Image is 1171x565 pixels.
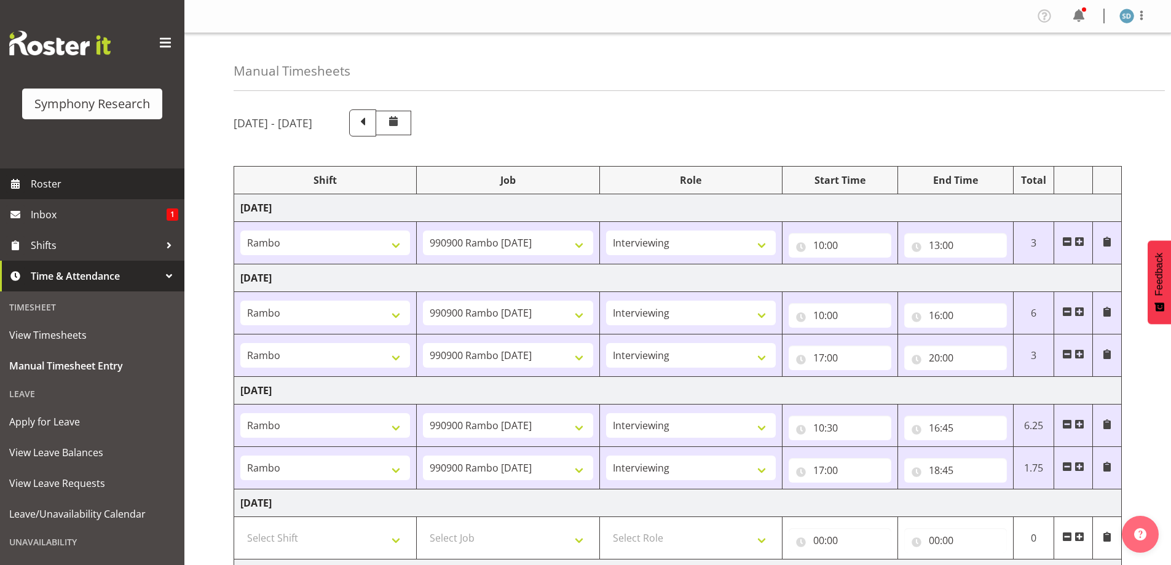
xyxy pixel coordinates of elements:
span: Manual Timesheet Entry [9,357,175,375]
div: Symphony Research [34,95,150,113]
input: Click to select... [904,458,1007,483]
td: [DATE] [234,489,1122,517]
td: [DATE] [234,377,1122,405]
img: shareen-davis1939.jpg [1119,9,1134,23]
input: Click to select... [789,416,891,440]
h4: Manual Timesheets [234,64,350,78]
input: Click to select... [789,303,891,328]
button: Feedback - Show survey [1148,240,1171,324]
a: View Leave Balances [3,437,181,468]
input: Click to select... [789,458,891,483]
input: Click to select... [789,346,891,370]
td: 6.25 [1013,405,1054,447]
div: End Time [904,173,1007,188]
a: Manual Timesheet Entry [3,350,181,381]
td: 0 [1013,517,1054,559]
span: View Leave Balances [9,443,175,462]
input: Click to select... [789,233,891,258]
span: Roster [31,175,178,193]
td: [DATE] [234,194,1122,222]
span: Apply for Leave [9,413,175,431]
span: Inbox [31,205,167,224]
h5: [DATE] - [DATE] [234,116,312,130]
span: View Leave Requests [9,474,175,492]
div: Leave [3,381,181,406]
a: Leave/Unavailability Calendar [3,499,181,529]
div: Total [1020,173,1048,188]
span: Feedback [1154,253,1165,296]
td: 1.75 [1013,447,1054,489]
input: Click to select... [904,416,1007,440]
img: Rosterit website logo [9,31,111,55]
input: Click to select... [904,233,1007,258]
td: 3 [1013,222,1054,264]
td: 6 [1013,292,1054,334]
td: [DATE] [234,264,1122,292]
a: Apply for Leave [3,406,181,437]
td: 3 [1013,334,1054,377]
div: Start Time [789,173,891,188]
input: Click to select... [904,346,1007,370]
input: Click to select... [904,528,1007,553]
a: View Leave Requests [3,468,181,499]
span: 1 [167,208,178,221]
a: View Timesheets [3,320,181,350]
input: Click to select... [904,303,1007,328]
div: Timesheet [3,294,181,320]
span: View Timesheets [9,326,175,344]
input: Click to select... [789,528,891,553]
div: Job [423,173,593,188]
div: Shift [240,173,410,188]
span: Leave/Unavailability Calendar [9,505,175,523]
img: help-xxl-2.png [1134,528,1146,540]
div: Role [606,173,776,188]
span: Time & Attendance [31,267,160,285]
div: Unavailability [3,529,181,555]
span: Shifts [31,236,160,255]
